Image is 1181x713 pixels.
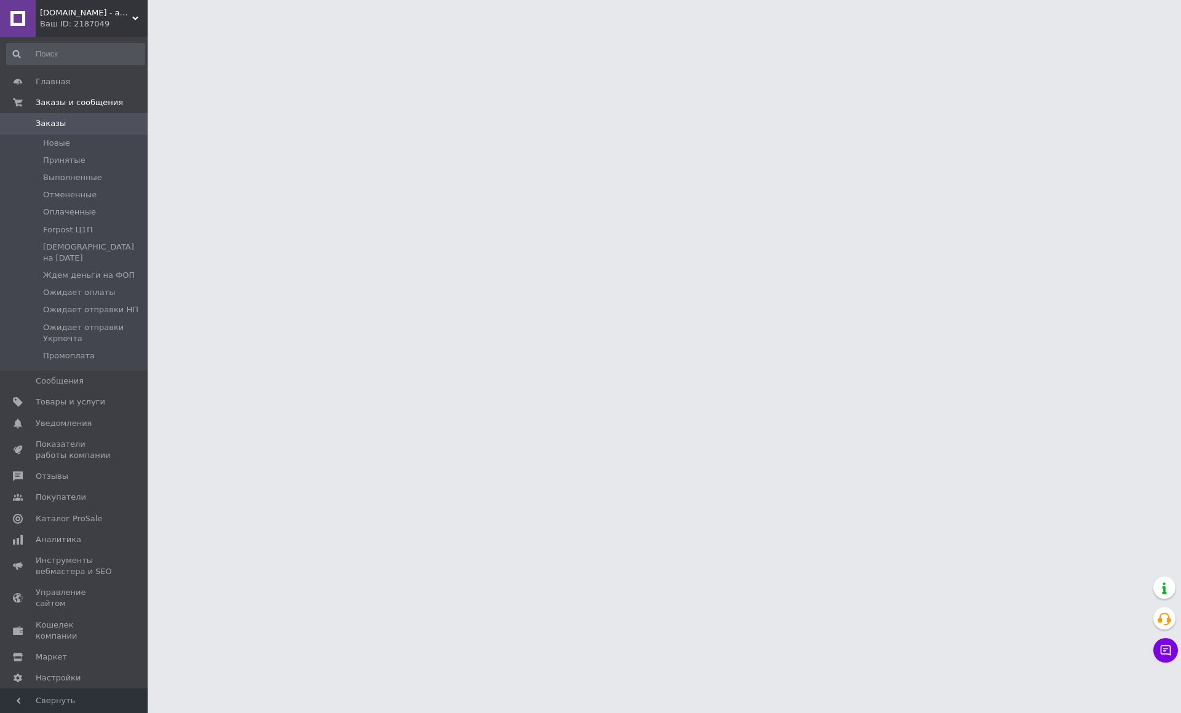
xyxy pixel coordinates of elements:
[43,287,116,298] span: Ожидает оплаты
[43,224,93,235] span: Forpost Ц1П
[36,652,67,663] span: Маркет
[36,76,70,87] span: Главная
[43,138,70,149] span: Новые
[36,97,123,108] span: Заказы и сообщения
[36,471,68,482] span: Отзывы
[40,7,132,18] span: you-love-shop.com.ua - атрибутика, сувениры и украшения
[1153,638,1178,663] button: Чат с покупателем
[36,439,114,461] span: Показатели работы компании
[43,172,102,183] span: Выполненные
[36,418,92,429] span: Уведомления
[43,322,144,344] span: Ожидает отправки Укрпочта
[43,242,144,264] span: [DEMOGRAPHIC_DATA] на [DATE]
[36,376,84,387] span: Сообщения
[43,270,135,281] span: Ждем деньги на ФОП
[43,189,97,200] span: Отмененные
[43,207,96,218] span: Оплаченные
[43,155,85,166] span: Принятые
[36,118,66,129] span: Заказы
[36,672,81,683] span: Настройки
[6,43,145,65] input: Поиск
[36,587,114,609] span: Управление сайтом
[36,555,114,577] span: Инструменты вебмастера и SEO
[43,304,138,315] span: Ожидает отправки НП
[36,513,102,524] span: Каталог ProSale
[43,350,95,361] span: Промоплата
[36,396,105,408] span: Товары и услуги
[36,620,114,642] span: Кошелек компании
[36,534,81,545] span: Аналитика
[40,18,148,30] div: Ваш ID: 2187049
[36,492,86,503] span: Покупатели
